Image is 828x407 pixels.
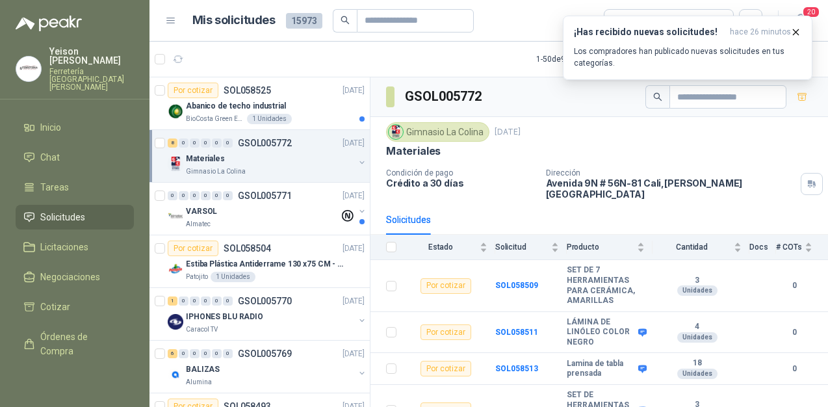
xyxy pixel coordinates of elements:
a: SOL058509 [495,281,538,290]
div: 0 [223,296,233,306]
div: 0 [201,138,211,148]
img: Company Logo [168,261,183,277]
button: ¡Has recibido nuevas solicitudes!hace 26 minutos Los compradores han publicado nuevas solicitudes... [563,16,812,80]
p: GSOL005770 [238,296,292,306]
p: Gimnasio La Colina [186,166,246,177]
a: Licitaciones [16,235,134,259]
span: Negociaciones [40,270,100,284]
div: 0 [201,349,211,358]
p: Almatec [186,219,211,230]
div: 0 [190,191,200,200]
th: Cantidad [653,235,750,260]
b: SOL058513 [495,364,538,373]
p: Estiba Plástica Antiderrame 130 x75 CM - Capacidad 180-200 Litros [186,258,348,270]
p: BALIZAS [186,363,220,376]
p: GSOL005772 [238,138,292,148]
div: Por cotizar [168,83,218,98]
h3: ¡Has recibido nuevas solicitudes! [574,27,725,38]
a: 0 0 0 0 0 0 GSOL005771[DATE] Company LogoVARSOLAlmatec [168,188,367,230]
a: Negociaciones [16,265,134,289]
th: Solicitud [495,235,567,260]
p: Alumina [186,377,212,387]
div: 1 Unidades [247,114,292,124]
div: Por cotizar [168,241,218,256]
p: IPHONES BLU RADIO [186,311,263,323]
img: Company Logo [168,156,183,172]
div: 0 [201,296,211,306]
p: Materiales [186,153,225,165]
span: Remisiones [40,374,88,388]
div: 1 [168,296,177,306]
div: 0 [179,138,188,148]
div: 0 [212,296,222,306]
p: Abanico de techo industrial [186,100,286,112]
div: 0 [179,296,188,306]
p: [DATE] [343,190,365,202]
b: LÁMINA DE LINÓLEO COLOR NEGRO [567,317,635,348]
div: 0 [223,349,233,358]
span: Tareas [40,180,69,194]
div: 0 [190,296,200,306]
img: Company Logo [168,103,183,119]
a: Por cotizarSOL058504[DATE] Company LogoEstiba Plástica Antiderrame 130 x75 CM - Capacidad 180-200... [149,235,370,288]
p: Crédito a 30 días [386,177,536,189]
span: search [341,16,350,25]
a: 8 0 0 0 0 0 GSOL005772[DATE] Company LogoMaterialesGimnasio La Colina [168,135,367,177]
p: Patojito [186,272,208,282]
a: Solicitudes [16,205,134,230]
h3: GSOL005772 [405,86,484,107]
img: Company Logo [168,367,183,382]
div: Solicitudes [386,213,431,227]
b: SET DE 7 HERRAMIENTAS PARA CERÁMICA, AMARILLAS [567,265,645,306]
span: 15973 [286,13,322,29]
span: Inicio [40,120,61,135]
a: Por cotizarSOL058525[DATE] Company LogoAbanico de techo industrialBioCosta Green Energy S.A.S1 Un... [149,77,370,130]
th: Docs [749,235,776,260]
span: Producto [567,243,634,252]
span: search [653,92,662,101]
div: Por cotizar [420,324,471,340]
a: 6 0 0 0 0 0 GSOL005769[DATE] Company LogoBALIZASAlumina [168,346,367,387]
a: SOL058511 [495,328,538,337]
div: 8 [168,138,177,148]
p: [DATE] [343,295,365,308]
div: 1 Unidades [211,272,255,282]
a: Tareas [16,175,134,200]
div: 0 [212,349,222,358]
span: Cantidad [653,243,732,252]
p: Los compradores han publicado nuevas solicitudes en tus categorías. [574,46,801,69]
img: Company Logo [168,209,183,224]
div: Por cotizar [420,278,471,294]
a: 1 0 0 0 0 0 GSOL005770[DATE] Company LogoIPHONES BLU RADIOCaracol TV [168,293,367,335]
b: 0 [776,280,812,292]
div: 0 [201,191,211,200]
b: Lamina de tabla prensada [567,359,635,379]
b: 0 [776,326,812,339]
div: 0 [179,349,188,358]
p: [DATE] [343,137,365,150]
p: [DATE] [343,85,365,97]
p: Materiales [386,144,441,158]
div: 0 [223,191,233,200]
th: # COTs [776,235,828,260]
b: 4 [653,322,742,332]
b: 3 [653,276,742,286]
div: 0 [212,191,222,200]
div: Todas [612,14,640,28]
span: Chat [40,150,60,164]
h1: Mis solicitudes [192,11,276,30]
div: Unidades [677,285,718,296]
span: 20 [802,6,820,18]
p: SOL058525 [224,86,271,95]
p: GSOL005769 [238,349,292,358]
p: Caracol TV [186,324,218,335]
div: 0 [223,138,233,148]
span: Solicitud [495,243,549,252]
div: Gimnasio La Colina [386,122,489,142]
p: Dirección [546,168,796,177]
p: GSOL005771 [238,191,292,200]
span: Solicitudes [40,210,85,224]
a: Cotizar [16,295,134,319]
p: Avenida 9N # 56N-81 Cali , [PERSON_NAME][GEOGRAPHIC_DATA] [546,177,796,200]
